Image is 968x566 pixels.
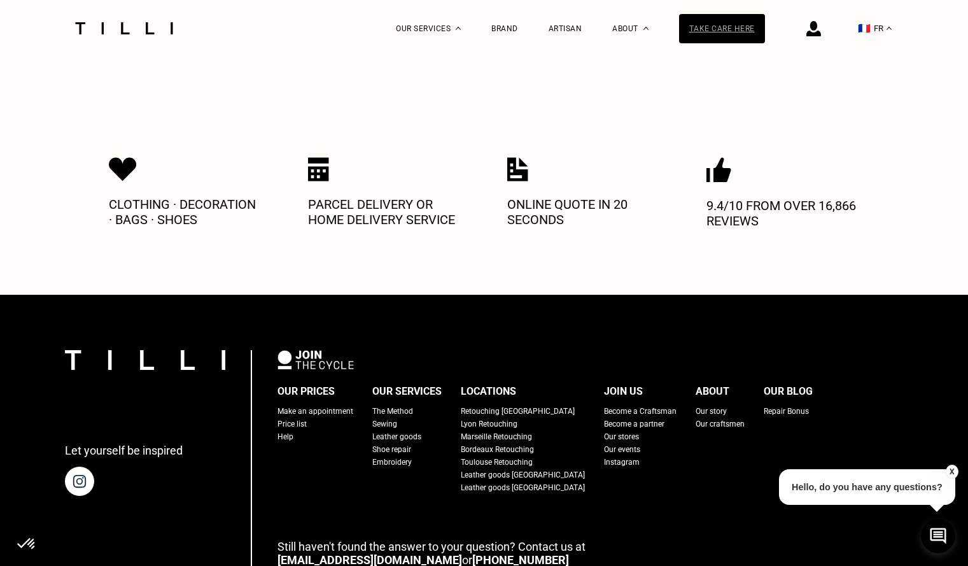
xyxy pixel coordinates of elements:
font: Online quote in 20 seconds [507,197,628,227]
a: Bordeaux Retouching [461,443,534,456]
img: Icon [308,157,329,181]
font: Toulouse Retouching [461,458,533,467]
a: Instagram [604,456,640,469]
img: Icon [109,157,137,181]
font: Clothing · Decoration · Bags · Shoes [109,197,256,227]
a: Our story [696,405,727,418]
font: Leather goods [372,432,421,441]
a: Embroidery [372,456,412,469]
font: Our prices [277,385,335,397]
img: Tilli Dressmaking Service Logo [71,22,178,34]
img: drop-down menu [887,27,892,30]
font: Embroidery [372,458,412,467]
font: Marseille Retouching [461,432,532,441]
font: Price list [277,420,307,428]
a: Our craftsmen [696,418,745,430]
font: Make an appointment [277,407,353,416]
img: Tilli logo [65,350,225,370]
a: Brand [491,24,518,33]
a: Become a partner [604,418,664,430]
img: About drop-down menu [643,27,649,30]
font: Become a Craftsman [604,407,677,416]
a: Artisan [549,24,582,33]
a: Shoe repair [372,443,411,456]
a: Our events [604,443,640,456]
a: Take care here [679,14,765,43]
font: Take care here [689,24,755,33]
font: X [950,467,955,476]
font: Our stores [604,432,639,441]
img: Icon [507,157,528,181]
font: Bordeaux Retouching [461,445,534,454]
img: connection icon [806,21,821,36]
a: Our stores [604,430,639,443]
a: Make an appointment [277,405,353,418]
font: Our blog [764,385,813,397]
a: Retouching [GEOGRAPHIC_DATA] [461,405,575,418]
font: Our services [372,385,442,397]
button: X [946,465,958,479]
a: Leather goods [GEOGRAPHIC_DATA] [461,481,585,494]
a: Marseille Retouching [461,430,532,443]
font: Leather goods [GEOGRAPHIC_DATA] [461,483,585,492]
font: Instagram [604,458,640,467]
font: Our story [696,407,727,416]
font: Join us [604,385,643,397]
font: Shoe repair [372,445,411,454]
font: Locations [461,385,516,397]
a: The Method [372,405,413,418]
font: Our services [396,24,451,33]
font: Retouching [GEOGRAPHIC_DATA] [461,407,575,416]
font: Become a partner [604,420,664,428]
a: Repair Bonus [764,405,809,418]
a: Price list [277,418,307,430]
img: Tilli's Instagram page, a home retouching service [65,467,94,496]
font: About [696,385,729,397]
font: Help [277,432,293,441]
font: Hello, do you have any questions? [792,482,943,492]
font: Lyon Retouching [461,420,517,428]
font: Repair Bonus [764,407,809,416]
img: Join The Cycle logo [277,350,354,369]
font: Let yourself be inspired [65,444,183,457]
img: Icon [706,157,731,183]
font: The Method [372,407,413,416]
a: Leather goods [GEOGRAPHIC_DATA] [461,469,585,481]
a: Become a Craftsman [604,405,677,418]
font: Sewing [372,420,397,428]
font: Parcel delivery or home delivery service [308,197,455,227]
font: Our craftsmen [696,420,745,428]
font: 🇫🇷 [858,22,871,34]
a: Toulouse Retouching [461,456,533,469]
font: 9.4/10 from over 16,866 reviews [706,198,856,229]
font: Leather goods [GEOGRAPHIC_DATA] [461,470,585,479]
font: FR [874,24,883,33]
a: Sewing [372,418,397,430]
a: Help [277,430,293,443]
img: Drop-down menu [456,27,461,30]
a: Leather goods [372,430,421,443]
font: About [612,24,638,33]
a: Lyon Retouching [461,418,517,430]
font: Our events [604,445,640,454]
font: Still haven't found the answer to your question? Contact us at [277,540,586,553]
